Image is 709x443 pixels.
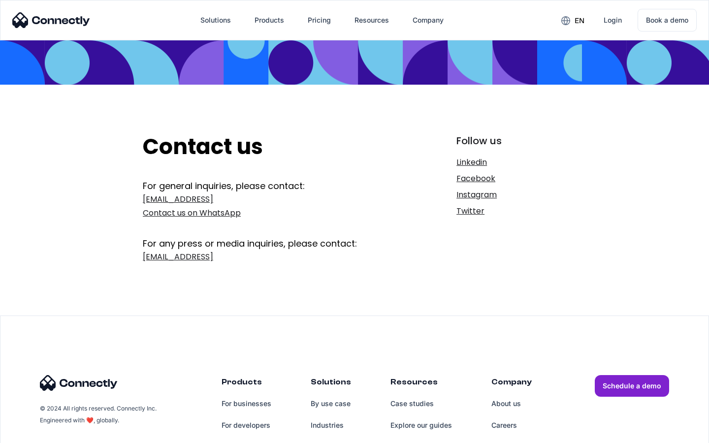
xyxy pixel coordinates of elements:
a: Twitter [456,204,566,218]
a: By use case [311,393,351,414]
div: Pricing [308,13,331,27]
div: For any press or media inquiries, please contact: [143,222,392,250]
div: Follow us [456,134,566,148]
div: Products [222,375,271,393]
div: Products [255,13,284,27]
div: © 2024 All rights reserved. Connectly Inc. Engineered with ❤️, globally. [40,403,158,426]
ul: Language list [20,426,59,440]
a: Instagram [456,188,566,202]
a: About us [491,393,532,414]
a: Industries [311,414,351,436]
div: Company [413,13,444,27]
div: Solutions [200,13,231,27]
a: Schedule a demo [595,375,669,397]
a: Careers [491,414,532,436]
div: Resources [390,375,452,393]
div: Company [491,375,532,393]
img: Connectly Logo [40,375,118,391]
a: [EMAIL_ADDRESS] [143,250,392,264]
a: Book a demo [638,9,697,32]
a: Pricing [300,8,339,32]
a: Linkedin [456,156,566,169]
a: Facebook [456,172,566,186]
a: For developers [222,414,271,436]
a: Case studies [390,393,452,414]
div: Login [604,13,622,27]
a: Explore our guides [390,414,452,436]
img: Connectly Logo [12,12,90,28]
div: For general inquiries, please contact: [143,180,392,192]
div: en [575,14,584,28]
a: [EMAIL_ADDRESS]Contact us on WhatsApp [143,192,392,220]
aside: Language selected: English [10,426,59,440]
div: Resources [354,13,389,27]
a: Login [596,8,630,32]
h2: Contact us [143,134,392,160]
a: For businesses [222,393,271,414]
div: Solutions [311,375,351,393]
